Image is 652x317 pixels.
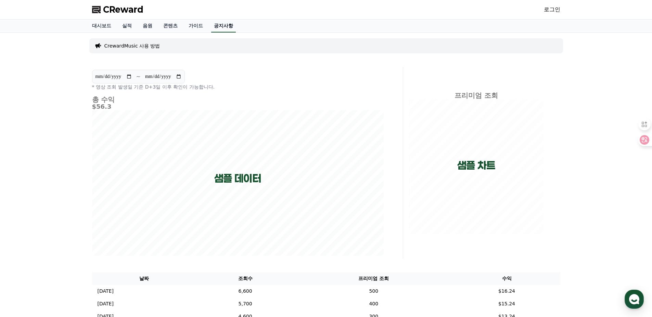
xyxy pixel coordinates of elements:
h4: 총 수익 [92,96,384,103]
td: 6,600 [196,285,294,298]
td: $16.24 [453,285,560,298]
td: 5,700 [196,298,294,310]
h5: $56.3 [92,103,384,110]
td: 500 [294,285,453,298]
a: 음원 [137,19,158,32]
p: 샘플 데이터 [214,172,261,185]
a: 대시보드 [87,19,117,32]
p: [DATE] [98,288,114,295]
a: 로그인 [544,5,560,14]
a: 홈 [2,217,45,234]
span: CReward [103,4,143,15]
a: 가이드 [183,19,208,32]
p: 샘플 차트 [457,159,495,172]
td: $15.24 [453,298,560,310]
a: 설정 [88,217,131,234]
a: CrewardMusic 사용 방법 [104,42,160,49]
p: [DATE] [98,300,114,307]
p: ~ [136,72,141,81]
a: 실적 [117,19,137,32]
th: 프리미엄 조회 [294,272,453,285]
span: 대화 [63,227,71,233]
td: 400 [294,298,453,310]
span: 설정 [106,227,114,233]
a: CReward [92,4,143,15]
p: * 영상 조회 발생일 기준 D+3일 이후 확인이 가능합니다. [92,83,384,90]
a: 대화 [45,217,88,234]
th: 날짜 [92,272,197,285]
span: 홈 [22,227,26,233]
a: 공지사항 [211,19,236,32]
h4: 프리미엄 조회 [409,92,544,99]
th: 수익 [453,272,560,285]
th: 조회수 [196,272,294,285]
a: 콘텐츠 [158,19,183,32]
